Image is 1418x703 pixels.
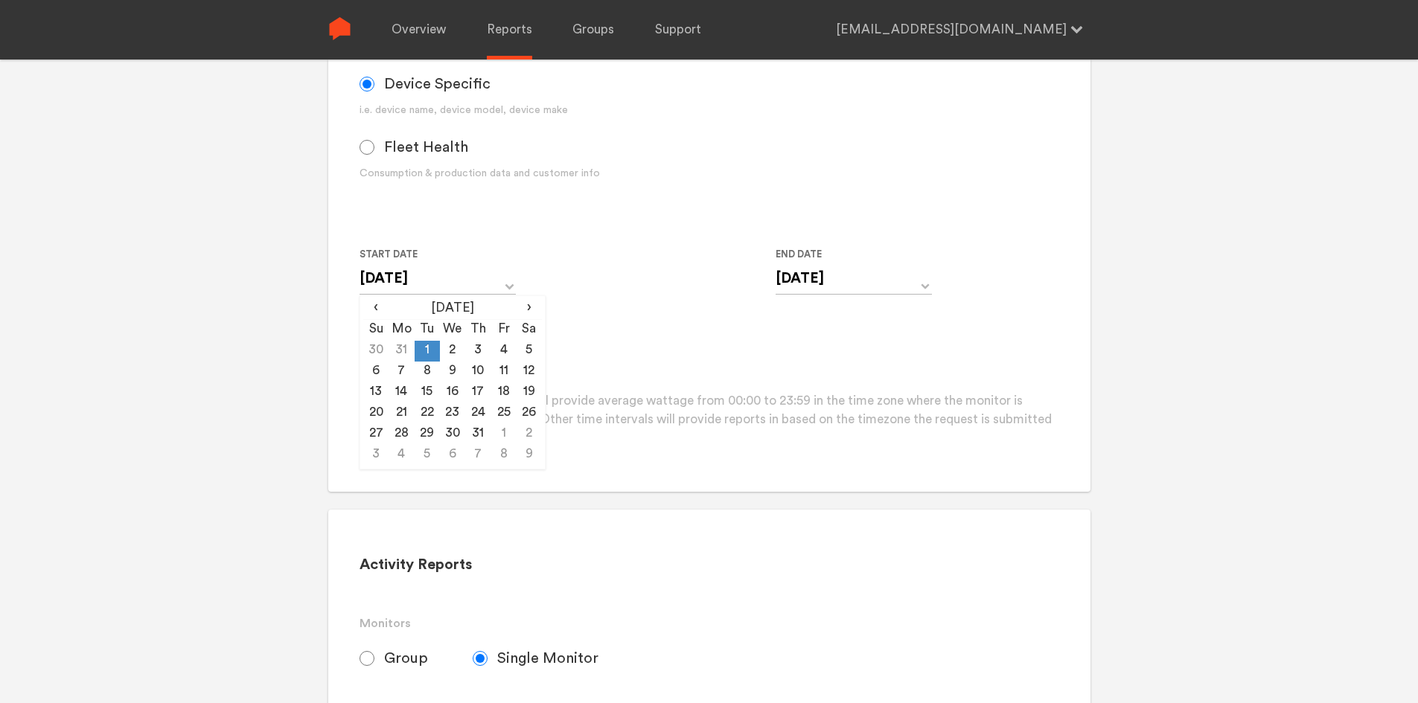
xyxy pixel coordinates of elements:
[517,299,542,317] span: ›
[440,341,465,362] td: 2
[497,649,598,667] span: Single Monitor
[360,651,374,666] input: Group
[363,362,389,382] td: 6
[360,392,1058,447] p: Please note that daily reports will provide average wattage from 00:00 to 23:59 in the time zone ...
[363,341,389,362] td: 30
[440,362,465,382] td: 9
[465,445,491,466] td: 7
[517,424,542,445] td: 2
[415,320,440,341] th: Tu
[465,362,491,382] td: 10
[360,103,995,118] div: i.e. device name, device model, device make
[440,382,465,403] td: 16
[360,245,504,263] label: Start Date
[517,382,542,403] td: 19
[465,320,491,341] th: Th
[415,445,440,466] td: 5
[363,382,389,403] td: 13
[389,424,414,445] td: 28
[440,424,465,445] td: 30
[389,299,516,320] th: [DATE]
[360,77,374,92] input: Device Specific
[363,403,389,424] td: 20
[360,166,995,182] div: Consumption & production data and customer info
[360,140,374,155] input: Fleet Health
[384,75,491,93] span: Device Specific
[465,424,491,445] td: 31
[465,403,491,424] td: 24
[363,445,389,466] td: 3
[491,403,516,424] td: 25
[389,382,414,403] td: 14
[415,403,440,424] td: 22
[491,362,516,382] td: 11
[360,556,1058,574] h2: Activity Reports
[328,17,351,40] img: Sense Logo
[415,382,440,403] td: 15
[776,245,920,263] label: End Date
[415,424,440,445] td: 29
[517,403,542,424] td: 26
[465,341,491,362] td: 3
[363,424,389,445] td: 27
[360,614,1058,632] h3: Monitors
[389,445,414,466] td: 4
[440,403,465,424] td: 23
[389,320,414,341] th: Mo
[491,320,516,341] th: Fr
[440,445,465,466] td: 6
[389,341,414,362] td: 31
[440,320,465,341] th: We
[491,341,516,362] td: 4
[363,320,389,341] th: Su
[415,341,440,362] td: 1
[491,382,516,403] td: 18
[491,445,516,466] td: 8
[389,403,414,424] td: 21
[517,320,542,341] th: Sa
[389,362,414,382] td: 7
[465,382,491,403] td: 17
[415,362,440,382] td: 8
[384,138,468,156] span: Fleet Health
[363,299,389,317] span: ‹
[517,362,542,382] td: 12
[491,424,516,445] td: 1
[517,445,542,466] td: 9
[473,651,488,666] input: Single Monitor
[517,341,542,362] td: 5
[384,649,428,667] span: Group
